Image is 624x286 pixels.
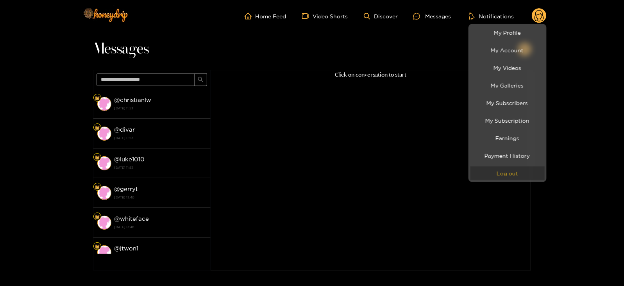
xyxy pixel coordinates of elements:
[470,43,545,57] a: My Account
[470,114,545,127] a: My Subscription
[470,96,545,110] a: My Subscribers
[470,79,545,92] a: My Galleries
[470,26,545,39] a: My Profile
[470,166,545,180] button: Log out
[470,149,545,163] a: Payment History
[470,61,545,75] a: My Videos
[470,131,545,145] a: Earnings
